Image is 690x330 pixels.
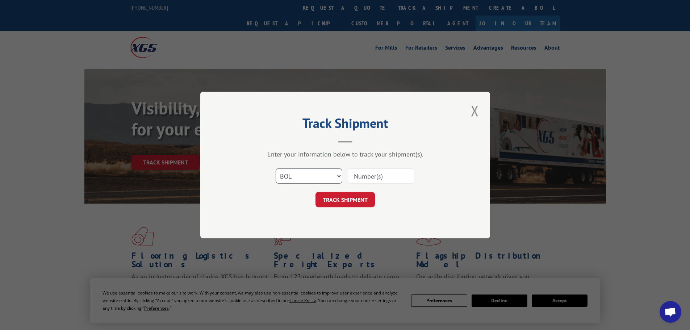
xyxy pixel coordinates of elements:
div: Enter your information below to track your shipment(s). [237,150,454,158]
button: TRACK SHIPMENT [315,192,375,207]
button: Close modal [469,101,481,121]
input: Number(s) [348,168,414,184]
a: Open chat [660,301,681,323]
h2: Track Shipment [237,118,454,132]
